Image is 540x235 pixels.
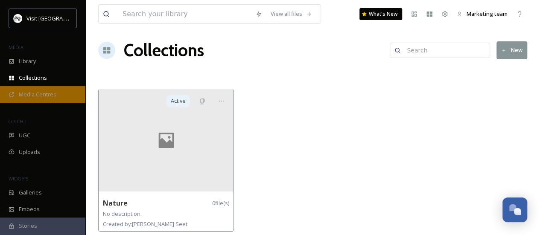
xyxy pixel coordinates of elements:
[103,210,142,218] span: No description.
[403,42,485,59] input: Search
[118,5,251,23] input: Search your library
[502,197,527,222] button: Open Chat
[212,199,229,207] span: 0 file(s)
[103,198,128,208] strong: Nature
[9,44,23,50] span: MEDIA
[19,189,42,197] span: Galleries
[103,220,187,228] span: Created by: [PERSON_NAME] Seet
[467,10,508,17] span: Marketing team
[266,6,316,22] a: View all files
[9,175,28,182] span: WIDGETS
[124,38,204,63] a: Collections
[171,97,186,105] span: Active
[19,74,47,82] span: Collections
[26,14,93,22] span: Visit [GEOGRAPHIC_DATA]
[19,131,30,139] span: UGC
[19,57,36,65] span: Library
[19,205,40,213] span: Embeds
[19,222,37,230] span: Stories
[9,118,27,125] span: COLLECT
[496,41,527,59] button: New
[359,8,402,20] a: What's New
[14,14,22,23] img: download%20%282%29.png
[19,90,56,99] span: Media Centres
[452,6,512,22] a: Marketing team
[19,148,40,156] span: Uploads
